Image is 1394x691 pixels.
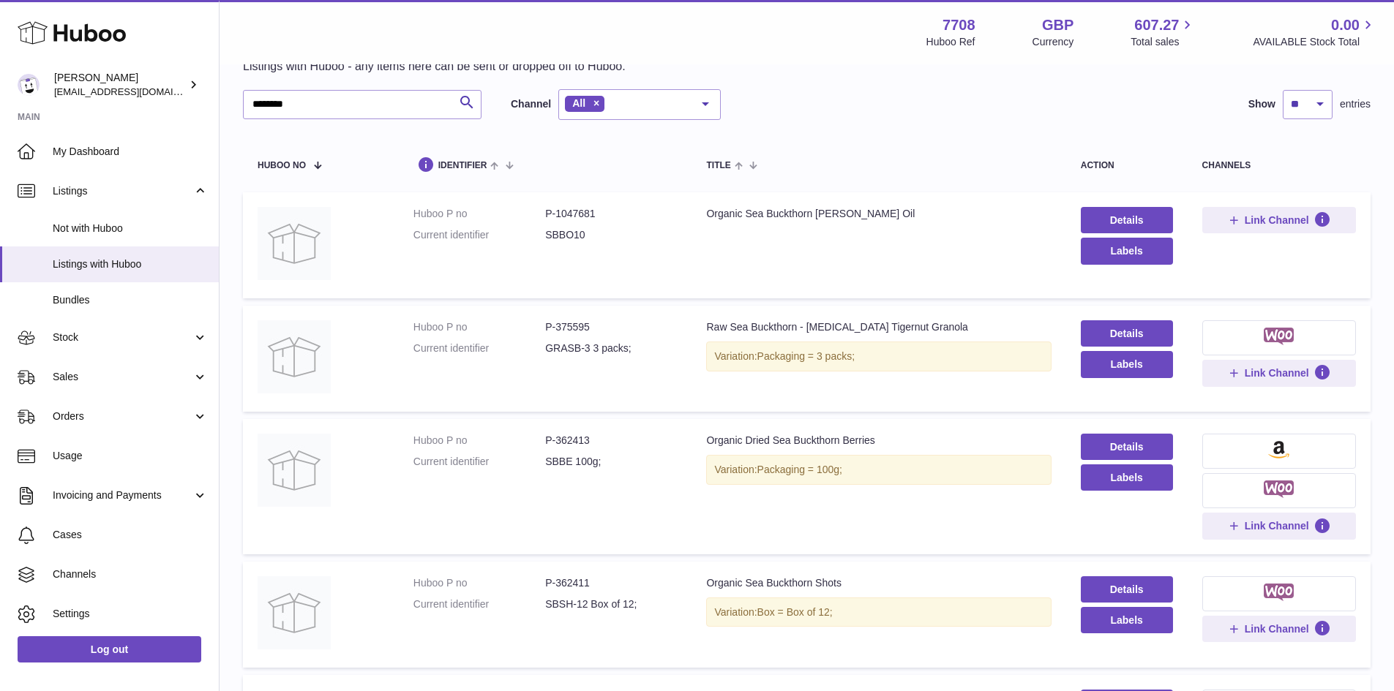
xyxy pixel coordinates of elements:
span: Bundles [53,293,208,307]
div: Organic Dried Sea Buckthorn Berries [706,434,1051,448]
span: Sales [53,370,192,384]
span: All [572,97,585,109]
div: channels [1202,161,1356,170]
button: Link Channel [1202,616,1356,642]
p: Listings with Huboo - any items here can be sent or dropped off to Huboo. [243,58,626,75]
span: Link Channel [1245,622,1309,635]
button: Link Channel [1202,513,1356,539]
span: Huboo no [258,161,306,170]
img: Organic Sea Buckthorn Berry Oil [258,207,331,280]
span: entries [1340,97,1371,111]
div: Variation: [706,341,1051,371]
span: Link Channel [1245,214,1309,227]
img: Organic Sea Buckthorn Shots [258,576,331,649]
span: Orders [53,409,192,423]
span: Not with Huboo [53,222,208,235]
dd: SBBO10 [545,228,677,242]
div: Variation: [706,455,1051,485]
span: Listings [53,184,192,198]
img: Organic Dried Sea Buckthorn Berries [258,434,331,507]
span: Link Channel [1245,366,1309,380]
button: Link Channel [1202,207,1356,233]
dd: P-375595 [545,320,677,334]
dt: Current identifier [413,341,545,355]
dd: P-362413 [545,434,677,448]
span: Packaging = 3 packs; [757,350,855,362]
span: Channels [53,567,208,581]
dd: P-1047681 [545,207,677,221]
dd: P-362411 [545,576,677,590]
a: 607.27 Total sales [1131,15,1196,49]
div: Huboo Ref [926,35,975,49]
strong: GBP [1042,15,1073,35]
img: woocommerce-small.png [1264,584,1294,601]
span: Box = Box of 12; [757,606,833,618]
div: Organic Sea Buckthorn Shots [706,576,1051,590]
label: Show [1248,97,1275,111]
span: Usage [53,449,208,463]
span: Settings [53,607,208,621]
span: Invoicing and Payments [53,488,192,502]
button: Labels [1081,464,1173,491]
img: internalAdmin-7708@internal.huboo.com [18,74,40,96]
a: Log out [18,636,201,662]
div: [PERSON_NAME] [54,71,186,99]
dt: Current identifier [413,228,545,242]
span: title [706,161,730,170]
button: Labels [1081,607,1173,633]
a: Details [1081,434,1173,460]
div: Organic Sea Buckthorn [PERSON_NAME] Oil [706,207,1051,221]
img: Raw Sea Buckthorn - Prebiotic Tigernut Granola [258,320,331,393]
button: Labels [1081,238,1173,264]
span: My Dashboard [53,145,208,159]
div: Variation: [706,597,1051,627]
a: 0.00 AVAILABLE Stock Total [1253,15,1376,49]
span: 0.00 [1331,15,1360,35]
div: Currency [1033,35,1074,49]
button: Labels [1081,351,1173,377]
strong: 7708 [943,15,975,35]
img: woocommerce-small.png [1264,328,1294,345]
span: AVAILABLE Stock Total [1253,35,1376,49]
dd: GRASB-3 3 packs; [545,341,677,355]
span: Link Channel [1245,519,1309,532]
div: Raw Sea Buckthorn - [MEDICAL_DATA] Tigernut Granola [706,320,1051,334]
dt: Huboo P no [413,434,545,448]
a: Details [1081,576,1173,603]
span: Packaging = 100g; [757,464,842,475]
div: action [1081,161,1173,170]
a: Details [1081,207,1173,233]
img: amazon-small.png [1268,441,1289,458]
span: identifier [438,161,487,170]
a: Details [1081,320,1173,347]
dd: SBSH-12 Box of 12; [545,597,677,611]
img: woocommerce-small.png [1264,480,1294,498]
span: 607.27 [1134,15,1179,35]
dt: Current identifier [413,597,545,611]
span: Cases [53,528,208,542]
label: Channel [511,97,551,111]
dt: Huboo P no [413,207,545,221]
dd: SBBE 100g; [545,455,677,469]
span: Stock [53,331,192,344]
dt: Huboo P no [413,576,545,590]
span: Total sales [1131,35,1196,49]
dt: Huboo P no [413,320,545,334]
span: [EMAIL_ADDRESS][DOMAIN_NAME] [54,86,215,97]
button: Link Channel [1202,360,1356,386]
span: Listings with Huboo [53,257,208,271]
dt: Current identifier [413,455,545,469]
